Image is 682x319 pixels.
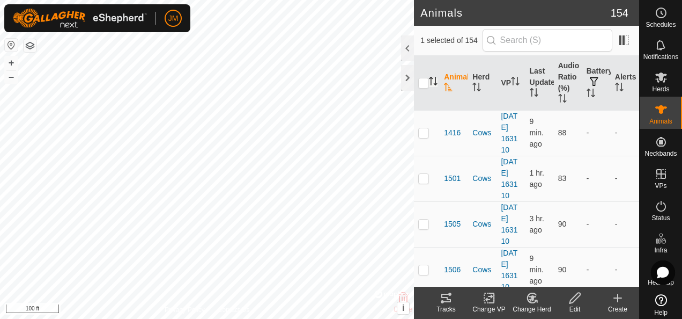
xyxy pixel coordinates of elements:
[425,305,468,314] div: Tracks
[165,305,205,315] a: Privacy Policy
[444,84,453,93] p-sorticon: Activate to sort
[13,9,147,28] img: Gallagher Logo
[582,201,611,247] td: -
[510,305,553,314] div: Change Herd
[444,264,461,275] span: 1506
[611,156,639,201] td: -
[5,70,18,83] button: –
[420,6,610,19] h2: Animals
[511,78,520,87] p-sorticon: Activate to sort
[525,56,554,111] th: Last Updated
[468,56,496,111] th: Herd
[444,219,461,230] span: 1505
[648,279,674,286] span: Heatmap
[611,56,639,111] th: Alerts
[530,254,544,285] span: Aug 18, 2025, 10:06 AM
[652,86,669,92] span: Herds
[168,13,179,24] span: JM
[397,302,409,314] button: i
[5,39,18,52] button: Reset Map
[654,247,667,253] span: Infra
[472,84,481,93] p-sorticon: Activate to sort
[496,56,525,111] th: VP
[558,265,567,274] span: 90
[444,127,461,139] span: 1416
[440,56,468,111] th: Animal
[472,173,492,184] div: Cows
[472,264,492,275] div: Cows
[501,157,517,200] a: [DATE] 163110
[611,5,628,21] span: 154
[472,219,492,230] div: Cows
[218,305,249,315] a: Contact Us
[501,203,517,245] a: [DATE] 163110
[611,201,639,247] td: -
[611,247,639,293] td: -
[649,118,672,125] span: Animals
[651,215,670,221] span: Status
[5,56,18,69] button: +
[530,169,544,189] span: Aug 18, 2025, 8:37 AM
[596,305,639,314] div: Create
[501,112,517,154] a: [DATE] 163110
[558,174,567,183] span: 83
[558,220,567,228] span: 90
[587,90,595,99] p-sorticon: Activate to sort
[554,56,582,111] th: Audio Ratio (%)
[483,29,612,52] input: Search (S)
[654,309,668,316] span: Help
[582,56,611,111] th: Battery
[646,21,676,28] span: Schedules
[530,90,538,98] p-sorticon: Activate to sort
[582,156,611,201] td: -
[420,35,482,46] span: 1 selected of 154
[582,110,611,156] td: -
[558,128,567,137] span: 88
[444,173,461,184] span: 1501
[643,54,678,60] span: Notifications
[558,96,567,104] p-sorticon: Activate to sort
[530,117,544,148] span: Aug 18, 2025, 10:06 AM
[615,84,624,93] p-sorticon: Activate to sort
[530,214,544,234] span: Aug 18, 2025, 7:07 AM
[468,305,510,314] div: Change VP
[655,183,666,189] span: VPs
[553,305,596,314] div: Edit
[429,78,438,87] p-sorticon: Activate to sort
[24,39,36,52] button: Map Layers
[501,249,517,291] a: [DATE] 163110
[472,127,492,139] div: Cows
[582,247,611,293] td: -
[644,150,677,157] span: Neckbands
[611,110,639,156] td: -
[402,303,404,313] span: i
